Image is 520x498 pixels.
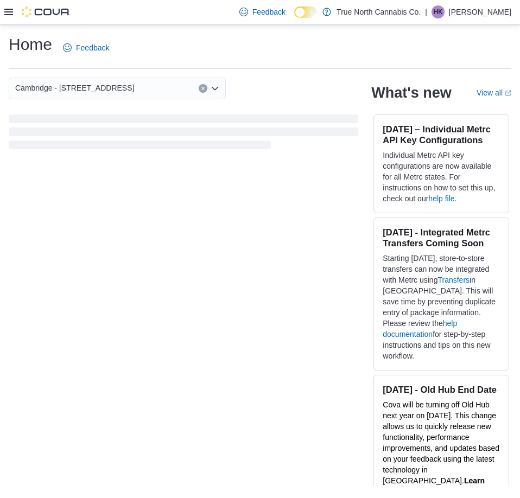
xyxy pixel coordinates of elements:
h1: Home [9,34,52,55]
h3: [DATE] - Old Hub End Date [383,384,500,395]
span: Cova will be turning off Old Hub next year on [DATE]. This change allows us to quickly release ne... [383,400,499,485]
h3: [DATE] - Integrated Metrc Transfers Coming Soon [383,227,500,248]
span: Loading [9,117,358,151]
span: HK [434,5,443,18]
span: Feedback [76,42,109,53]
svg: External link [505,90,511,97]
button: Clear input [199,84,207,93]
span: Cambridge - [STREET_ADDRESS] [15,81,134,94]
a: Feedback [235,1,290,23]
a: Feedback [59,37,113,59]
a: help file [428,194,454,203]
h3: [DATE] – Individual Metrc API Key Configurations [383,124,500,145]
img: Cova [22,7,71,17]
a: Transfers [437,276,470,284]
p: | [425,5,427,18]
p: True North Cannabis Co. [337,5,421,18]
input: Dark Mode [294,7,317,18]
h2: What's new [371,84,451,101]
p: Individual Metrc API key configurations are now available for all Metrc states. For instructions ... [383,150,500,204]
div: Haedan Kervin [432,5,445,18]
button: Open list of options [211,84,219,93]
p: Starting [DATE], store-to-store transfers can now be integrated with Metrc using in [GEOGRAPHIC_D... [383,253,500,361]
a: View allExternal link [477,88,511,97]
span: Feedback [252,7,286,17]
a: help documentation [383,319,457,339]
p: [PERSON_NAME] [449,5,511,18]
